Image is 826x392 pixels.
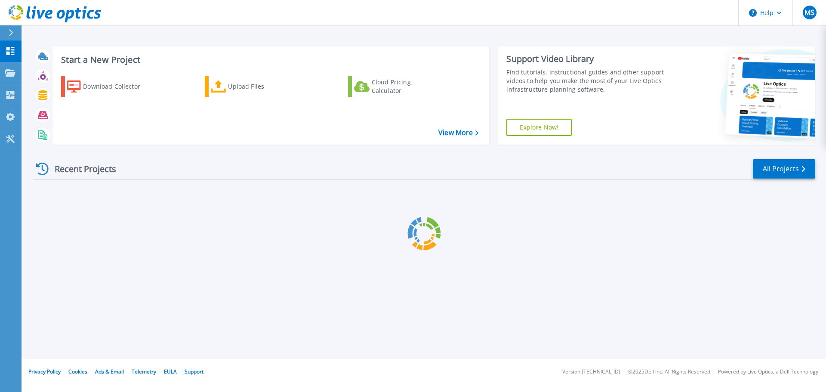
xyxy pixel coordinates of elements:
a: Explore Now! [506,119,572,136]
div: Download Collector [83,78,152,95]
a: Cookies [68,368,87,375]
li: © 2025 Dell Inc. All Rights Reserved [628,369,710,375]
h3: Start a New Project [61,55,478,65]
div: Upload Files [228,78,297,95]
div: Cloud Pricing Calculator [372,78,441,95]
div: Find tutorials, instructional guides and other support videos to help you make the most of your L... [506,68,668,94]
a: EULA [164,368,177,375]
a: Telemetry [132,368,156,375]
div: Support Video Library [506,53,668,65]
li: Version: [TECHNICAL_ID] [562,369,620,375]
a: View More [438,129,478,137]
a: Cloud Pricing Calculator [348,76,444,97]
a: Upload Files [205,76,301,97]
a: Support [185,368,203,375]
a: Privacy Policy [28,368,61,375]
a: All Projects [753,159,815,179]
li: Powered by Live Optics, a Dell Technology [718,369,818,375]
a: Ads & Email [95,368,124,375]
div: Recent Projects [33,158,128,179]
span: MS [804,9,814,16]
a: Download Collector [61,76,157,97]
